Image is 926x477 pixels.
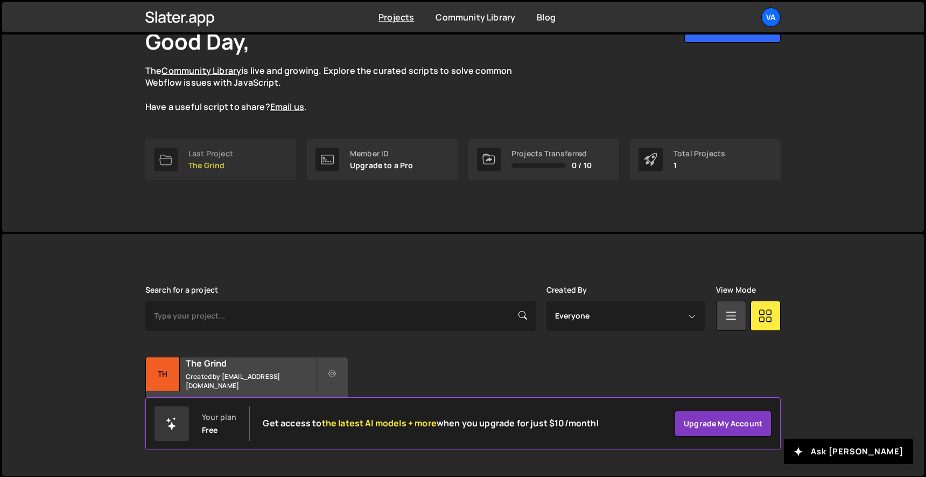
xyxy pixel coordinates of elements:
[322,417,437,429] span: the latest AI models + more
[537,11,556,23] a: Blog
[145,26,250,56] h1: Good Day,
[263,418,599,428] h2: Get access to when you upgrade for just $10/month!
[188,149,233,158] div: Last Project
[145,301,536,331] input: Type your project...
[784,439,913,464] button: Ask [PERSON_NAME]
[202,426,218,434] div: Free
[188,161,233,170] p: The Grind
[350,149,413,158] div: Member ID
[146,357,180,391] div: Th
[674,161,725,170] p: 1
[436,11,515,23] a: Community Library
[511,149,592,158] div: Projects Transferred
[350,161,413,170] p: Upgrade to a Pro
[146,391,348,424] div: 5 pages, last updated by [DATE]
[145,357,348,424] a: Th The Grind Created by [EMAIL_ADDRESS][DOMAIN_NAME] 5 pages, last updated by [DATE]
[145,286,218,294] label: Search for a project
[162,65,241,77] a: Community Library
[186,372,315,390] small: Created by [EMAIL_ADDRESS][DOMAIN_NAME]
[572,161,592,170] span: 0 / 10
[546,286,587,294] label: Created By
[202,413,236,421] div: Your plan
[378,11,414,23] a: Projects
[186,357,315,369] h2: The Grind
[675,411,771,437] a: Upgrade my account
[145,139,296,180] a: Last Project The Grind
[145,65,533,113] p: The is live and growing. Explore the curated scripts to solve common Webflow issues with JavaScri...
[270,101,304,113] a: Email us
[761,8,781,27] a: Va
[716,286,756,294] label: View Mode
[674,149,725,158] div: Total Projects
